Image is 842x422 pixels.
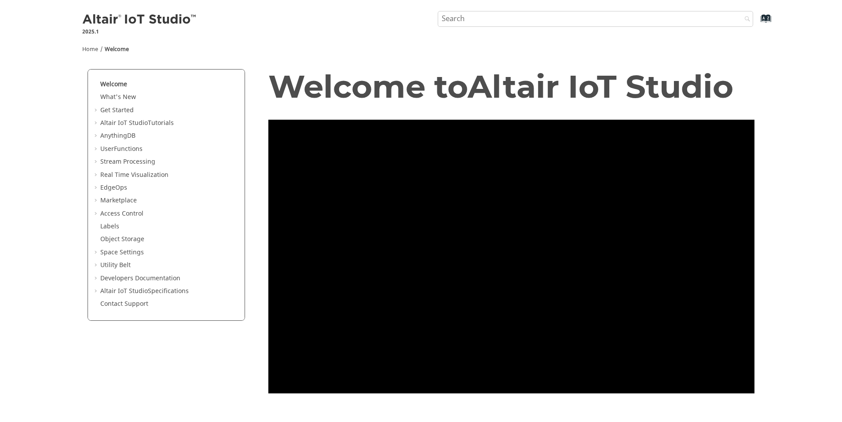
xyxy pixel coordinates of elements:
a: Home [82,45,98,53]
a: EdgeOps [100,183,127,192]
a: Space Settings [100,248,144,257]
span: Functions [114,144,143,154]
span: Altair IoT Studio [100,286,148,296]
a: Real Time Visualization [100,170,168,180]
a: Labels [100,222,119,231]
span: Expand Developers Documentation [93,274,100,283]
input: Search query [438,11,754,27]
a: Marketplace [100,196,137,205]
span: Altair IoT Studio [100,118,148,128]
a: Go to index terms page [747,18,766,27]
a: Utility Belt [100,261,131,270]
span: Expand Utility Belt [93,261,100,270]
a: Contact Support [100,299,148,308]
a: Object Storage [100,235,144,244]
span: Expand Real Time Visualization [93,171,100,180]
img: Altair IoT Studio [82,13,198,27]
span: Expand AnythingDB [93,132,100,140]
a: Developers Documentation [100,274,180,283]
a: Access Control [100,209,143,218]
span: Expand Get Started [93,106,100,115]
span: Expand EdgeOps [93,183,100,192]
a: Get Started [100,106,134,115]
a: UserFunctions [100,144,143,154]
ul: Table of Contents [93,80,239,308]
p: 2025.1 [82,28,198,36]
a: Stream Processing [100,157,155,166]
span: Expand UserFunctions [93,145,100,154]
span: Expand Altair IoT StudioSpecifications [93,287,100,296]
a: Welcome [105,45,129,53]
span: Expand Altair IoT StudioTutorials [93,119,100,128]
span: Expand Access Control [93,209,100,218]
button: Search [733,11,758,28]
a: What's New [100,92,136,102]
span: Expand Space Settings [93,248,100,257]
span: Altair IoT Studio [468,67,733,106]
a: Welcome [100,80,127,89]
a: AnythingDB [100,131,135,140]
span: Expand Stream Processing [93,158,100,166]
nav: Tools [69,38,773,57]
a: Altair IoT StudioTutorials [100,118,174,128]
h1: Welcome to [268,69,754,104]
a: Altair IoT StudioSpecifications [100,286,189,296]
span: Expand Marketplace [93,196,100,205]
